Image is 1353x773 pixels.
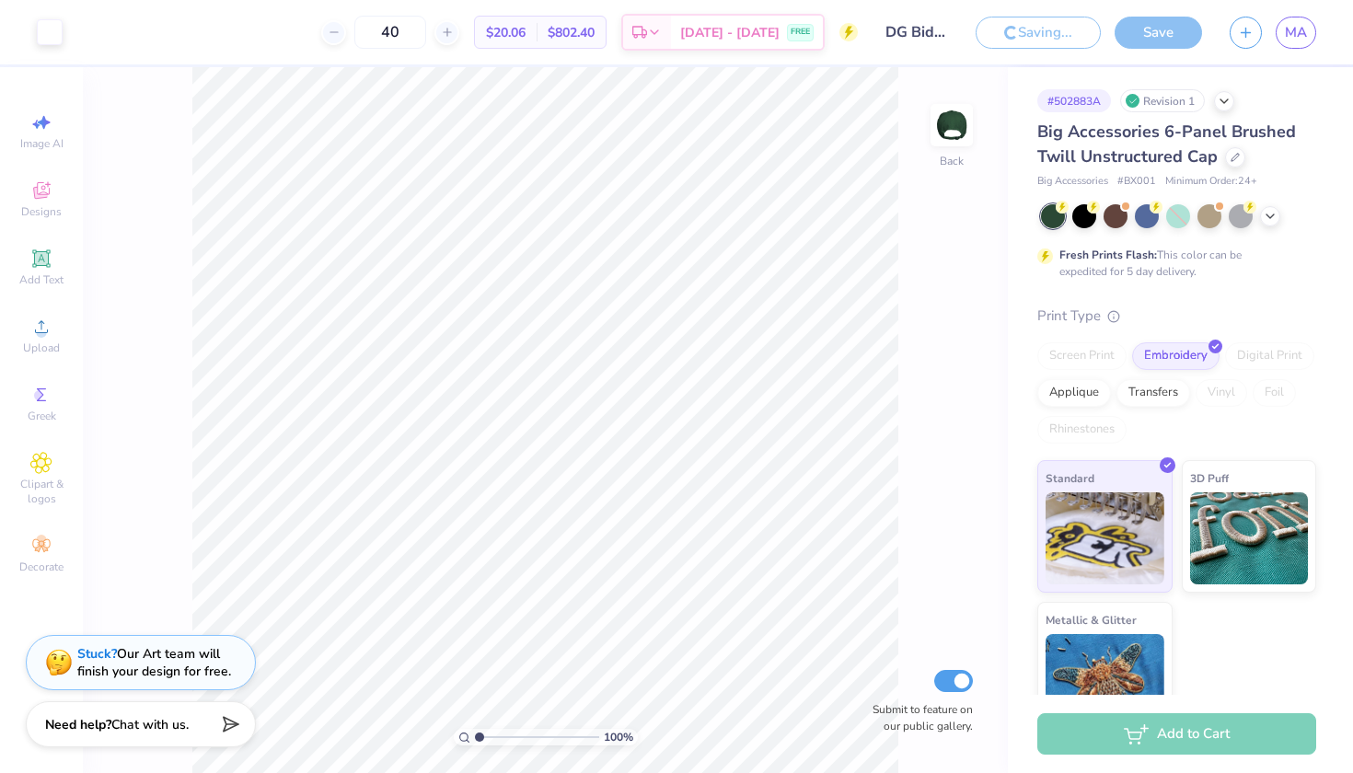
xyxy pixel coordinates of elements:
[1046,492,1164,584] img: Standard
[1037,121,1296,167] span: Big Accessories 6-Panel Brushed Twill Unstructured Cap
[1046,634,1164,726] img: Metallic & Glitter
[1120,89,1205,112] div: Revision 1
[680,23,780,42] span: [DATE] - [DATE]
[9,477,74,506] span: Clipart & logos
[548,23,595,42] span: $802.40
[604,729,633,745] span: 100 %
[1117,174,1156,190] span: # BX001
[1059,247,1286,280] div: This color can be expedited for 5 day delivery.
[1132,342,1220,370] div: Embroidery
[1190,492,1309,584] img: 3D Puff
[1037,174,1108,190] span: Big Accessories
[486,23,526,42] span: $20.06
[1116,379,1190,407] div: Transfers
[1165,174,1257,190] span: Minimum Order: 24 +
[1276,17,1316,49] a: MA
[45,716,111,733] strong: Need help?
[1225,342,1314,370] div: Digital Print
[111,716,189,733] span: Chat with us.
[20,136,64,151] span: Image AI
[872,14,962,51] input: Untitled Design
[77,645,231,680] div: Our Art team will finish your design for free.
[1046,468,1094,488] span: Standard
[1285,22,1307,43] span: MA
[1059,248,1157,262] strong: Fresh Prints Flash:
[933,107,970,144] img: Back
[940,153,964,169] div: Back
[19,560,64,574] span: Decorate
[1190,468,1229,488] span: 3D Puff
[791,26,810,39] span: FREE
[354,16,426,49] input: – –
[1037,379,1111,407] div: Applique
[1037,306,1316,327] div: Print Type
[1253,379,1296,407] div: Foil
[19,272,64,287] span: Add Text
[1037,416,1127,444] div: Rhinestones
[23,340,60,355] span: Upload
[862,701,973,734] label: Submit to feature on our public gallery.
[1037,342,1127,370] div: Screen Print
[1046,610,1137,629] span: Metallic & Glitter
[21,204,62,219] span: Designs
[1037,89,1111,112] div: # 502883A
[77,645,117,663] strong: Stuck?
[1196,379,1247,407] div: Vinyl
[28,409,56,423] span: Greek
